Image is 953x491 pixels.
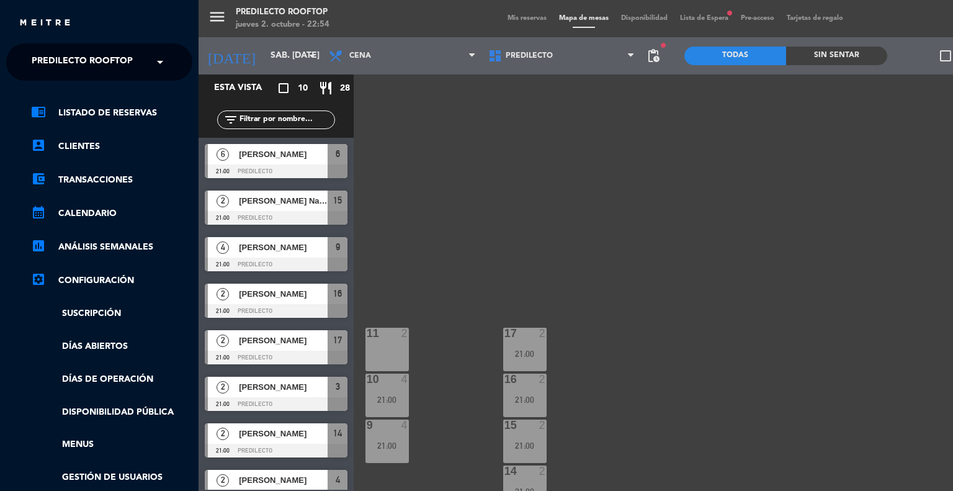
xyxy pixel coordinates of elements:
span: [PERSON_NAME] [239,241,328,254]
span: 10 [298,81,308,96]
span: 17 [333,333,342,348]
a: account_balance_walletTransacciones [31,173,192,187]
a: chrome_reader_modeListado de Reservas [31,106,192,120]
span: 16 [333,286,342,301]
span: 2 [217,335,229,347]
span: 2 [217,381,229,394]
span: [PERSON_NAME] [239,287,328,300]
span: Predilecto Rooftop [32,49,133,75]
span: 4 [336,472,340,487]
a: account_boxClientes [31,139,192,154]
i: account_box [31,138,46,153]
span: 2 [217,428,229,440]
div: Esta vista [205,81,288,96]
a: assessmentANÁLISIS SEMANALES [31,240,192,255]
span: 6 [336,146,340,161]
span: [PERSON_NAME] [239,427,328,440]
i: restaurant [318,81,333,96]
a: Suscripción [31,307,192,321]
span: 4 [217,241,229,254]
span: [PERSON_NAME] [239,334,328,347]
i: calendar_month [31,205,46,220]
i: chrome_reader_mode [31,104,46,119]
span: [PERSON_NAME] [239,474,328,487]
a: Configuración [31,273,192,288]
span: 14 [333,426,342,441]
a: Días abiertos [31,340,192,354]
i: account_balance_wallet [31,171,46,186]
i: settings_applications [31,272,46,287]
span: 2 [217,474,229,487]
span: [PERSON_NAME] [239,148,328,161]
img: MEITRE [19,19,71,28]
span: [PERSON_NAME] Nahirñak [239,194,328,207]
a: calendar_monthCalendario [31,206,192,221]
span: 9 [336,240,340,255]
span: 28 [340,81,350,96]
span: 15 [333,193,342,208]
span: 2 [217,288,229,300]
span: 3 [336,379,340,394]
span: [PERSON_NAME] [239,381,328,394]
a: Menus [31,438,192,452]
span: 2 [217,195,229,207]
a: Gestión de usuarios [31,471,192,485]
i: crop_square [276,81,291,96]
input: Filtrar por nombre... [238,113,334,127]
a: Disponibilidad pública [31,405,192,420]
i: assessment [31,238,46,253]
a: Días de Operación [31,372,192,387]
i: filter_list [223,112,238,127]
span: 6 [217,148,229,161]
